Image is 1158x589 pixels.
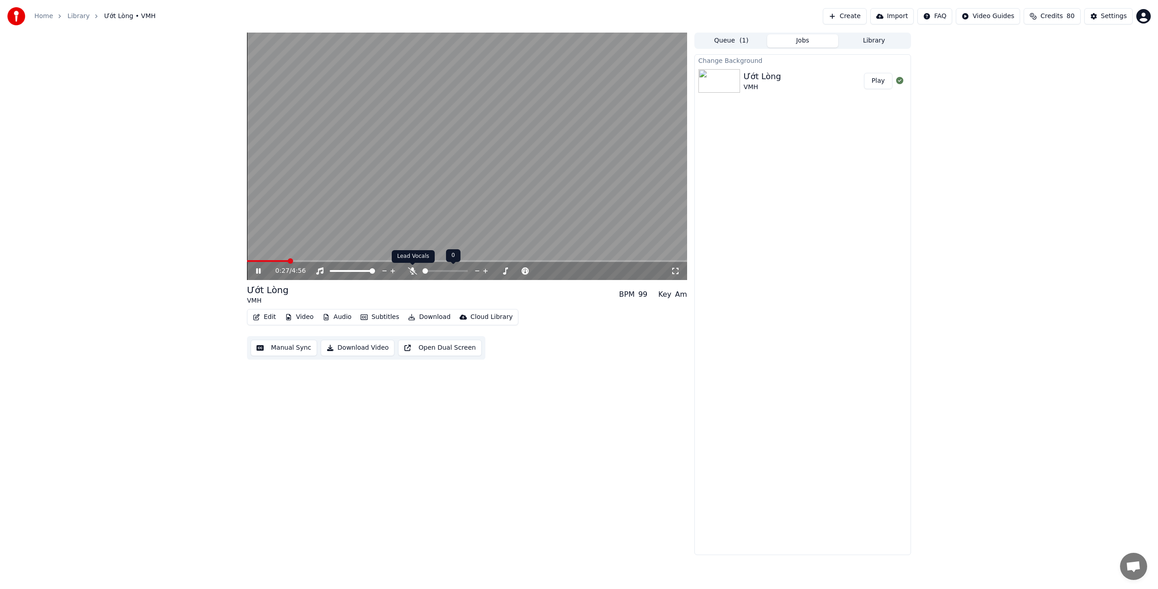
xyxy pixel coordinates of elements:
span: 0:27 [275,266,289,275]
button: Edit [249,311,280,323]
button: Audio [319,311,355,323]
button: Video Guides [956,8,1020,24]
button: Create [823,8,867,24]
span: Ướt Lòng • VMH [104,12,156,21]
div: Ướt Lòng [744,70,781,83]
div: BPM [619,289,635,300]
span: 4:56 [292,266,306,275]
div: Key [658,289,671,300]
div: Cloud Library [470,313,513,322]
button: Download Video [321,340,394,356]
div: Lead Vocals [392,250,435,263]
div: VMH [247,296,289,305]
button: Import [870,8,914,24]
button: Library [838,34,910,47]
div: Ướt Lòng [247,284,289,296]
button: Credits80 [1024,8,1080,24]
span: Credits [1040,12,1063,21]
button: Video [281,311,317,323]
span: ( 1 ) [740,36,749,45]
a: Library [67,12,90,21]
a: Home [34,12,53,21]
button: Queue [696,34,767,47]
button: Manual Sync [251,340,317,356]
div: 0 [446,249,460,262]
span: 80 [1067,12,1075,21]
a: Open chat [1120,553,1147,580]
div: Settings [1101,12,1127,21]
button: Subtitles [357,311,403,323]
div: Am [675,289,687,300]
button: FAQ [917,8,952,24]
button: Settings [1084,8,1133,24]
button: Download [404,311,454,323]
div: VMH [744,83,781,92]
div: / [275,266,297,275]
button: Play [864,73,892,89]
div: 99 [638,289,647,300]
button: Open Dual Screen [398,340,482,356]
nav: breadcrumb [34,12,156,21]
div: Change Background [695,55,911,66]
button: Jobs [767,34,839,47]
img: youka [7,7,25,25]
